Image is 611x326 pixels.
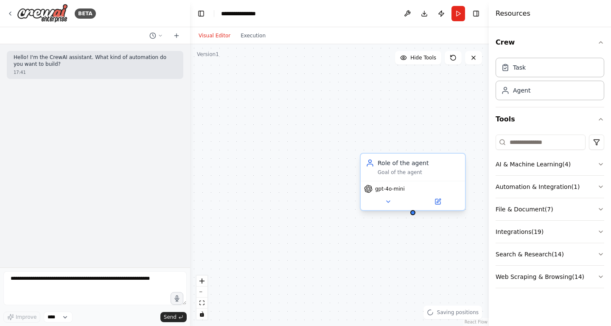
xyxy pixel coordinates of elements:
[196,287,207,298] button: zoom out
[395,51,441,65] button: Hide Tools
[496,243,604,265] button: Search & Research(14)
[496,31,604,54] button: Crew
[496,8,530,19] h4: Resources
[378,159,460,167] div: Role of the agent
[496,221,604,243] button: Integrations(19)
[196,275,207,287] button: zoom in
[160,312,187,322] button: Send
[496,153,604,175] button: AI & Machine Learning(4)
[14,69,177,76] div: 17:41
[513,63,526,72] div: Task
[195,8,207,20] button: Hide left sidebar
[437,309,479,316] span: Saving positions
[14,54,177,67] p: Hello! I'm the CrewAI assistant. What kind of automation do you want to build?
[360,155,466,213] div: Role of the agentGoal of the agentgpt-4o-mini
[496,266,604,288] button: Web Scraping & Browsing(14)
[465,320,488,324] a: React Flow attribution
[221,9,262,18] nav: breadcrumb
[414,197,462,207] button: Open in side panel
[170,31,183,41] button: Start a new chat
[171,292,183,305] button: Click to speak your automation idea
[193,31,235,41] button: Visual Editor
[410,54,436,61] span: Hide Tools
[496,131,604,295] div: Tools
[496,107,604,131] button: Tools
[197,51,219,58] div: Version 1
[513,86,530,95] div: Agent
[470,8,482,20] button: Hide right sidebar
[496,198,604,220] button: File & Document(7)
[378,169,460,176] div: Goal of the agent
[75,8,96,19] div: BETA
[164,314,177,320] span: Send
[16,314,36,320] span: Improve
[235,31,271,41] button: Execution
[146,31,166,41] button: Switch to previous chat
[496,54,604,107] div: Crew
[496,176,604,198] button: Automation & Integration(1)
[3,312,40,323] button: Improve
[375,185,405,192] span: gpt-4o-mini
[196,275,207,320] div: React Flow controls
[17,4,68,23] img: Logo
[196,298,207,309] button: fit view
[196,309,207,320] button: toggle interactivity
